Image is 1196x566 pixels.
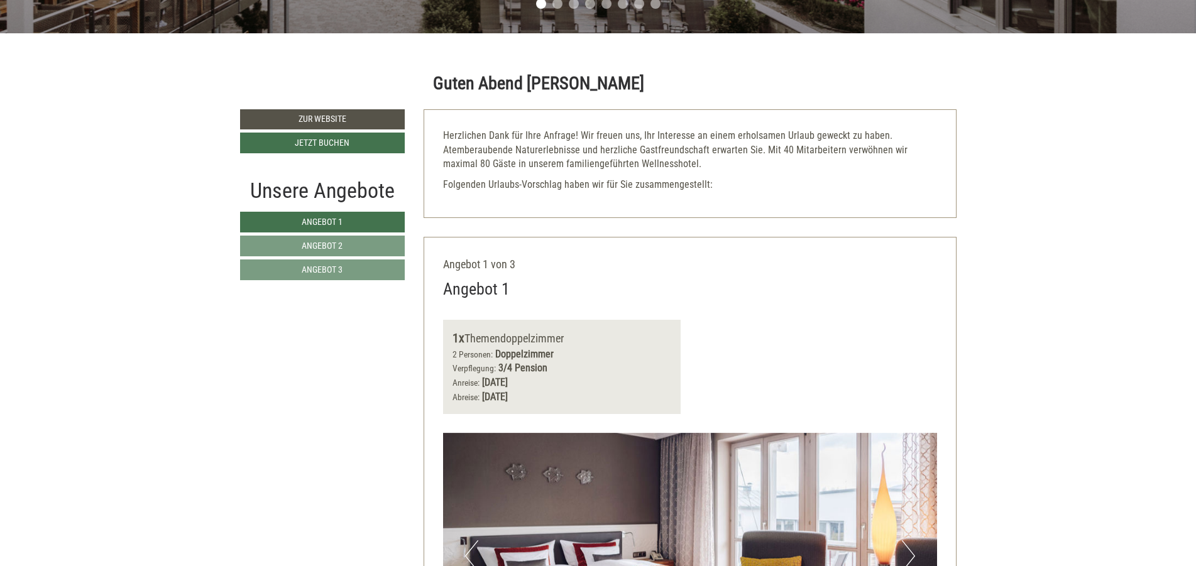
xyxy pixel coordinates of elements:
[302,241,343,251] span: Angebot 2
[453,349,493,359] small: 2 Personen:
[443,258,515,271] span: Angebot 1 von 3
[495,348,554,360] b: Doppelzimmer
[482,376,508,388] b: [DATE]
[240,109,405,129] a: Zur Website
[453,378,480,388] small: Anreise:
[302,217,343,227] span: Angebot 1
[443,129,937,172] p: Herzlichen Dank für Ihre Anfrage! Wir freuen uns, Ihr Interesse an einem erholsamen Urlaub geweck...
[240,133,405,153] a: Jetzt buchen
[482,391,508,403] b: [DATE]
[443,278,510,301] div: Angebot 1
[240,175,405,206] div: Unsere Angebote
[443,178,937,192] p: Folgenden Urlaubs-Vorschlag haben wir für Sie zusammengestellt:
[453,329,671,347] div: Themendoppelzimmer
[453,363,496,373] small: Verpflegung:
[453,330,464,346] b: 1x
[302,264,343,275] span: Angebot 3
[453,392,480,402] small: Abreise:
[498,362,547,374] b: 3/4 Pension
[433,74,644,94] h1: Guten Abend [PERSON_NAME]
